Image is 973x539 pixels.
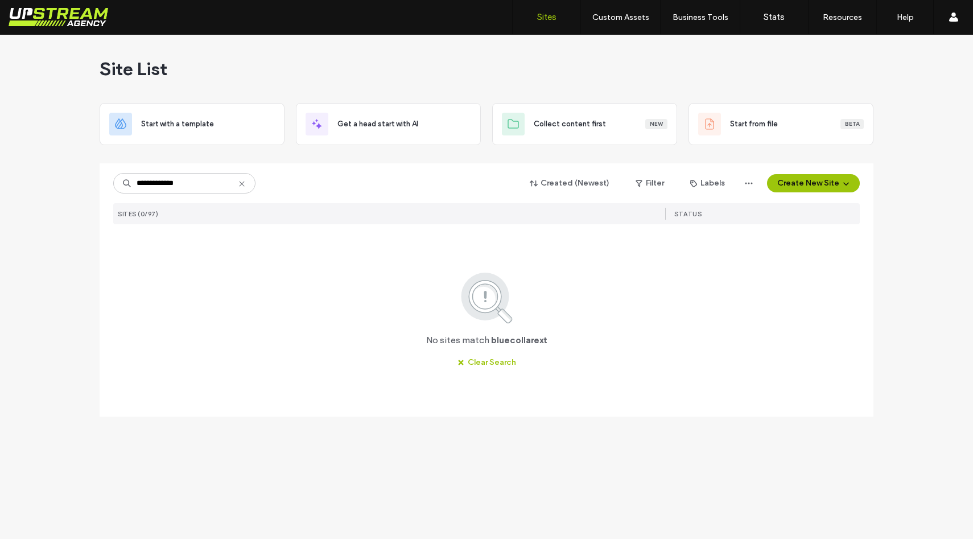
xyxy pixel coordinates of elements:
[118,210,158,218] span: SITES (0/97)
[840,119,864,129] div: Beta
[592,13,649,22] label: Custom Assets
[537,12,556,22] label: Sites
[897,13,914,22] label: Help
[100,103,285,145] div: Start with a template
[823,13,862,22] label: Resources
[520,174,620,192] button: Created (Newest)
[337,118,418,130] span: Get a head start with AI
[426,334,489,347] span: No sites match
[645,119,667,129] div: New
[534,118,606,130] span: Collect content first
[100,57,167,80] span: Site List
[492,103,677,145] div: Collect content firstNew
[767,174,860,192] button: Create New Site
[624,174,675,192] button: Filter
[296,103,481,145] div: Get a head start with AI
[447,353,526,372] button: Clear Search
[141,118,214,130] span: Start with a template
[764,12,785,22] label: Stats
[674,210,702,218] span: STATUS
[673,13,728,22] label: Business Tools
[730,118,778,130] span: Start from file
[446,270,528,325] img: search.svg
[491,334,547,347] span: bluecollarext
[680,174,735,192] button: Labels
[688,103,873,145] div: Start from fileBeta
